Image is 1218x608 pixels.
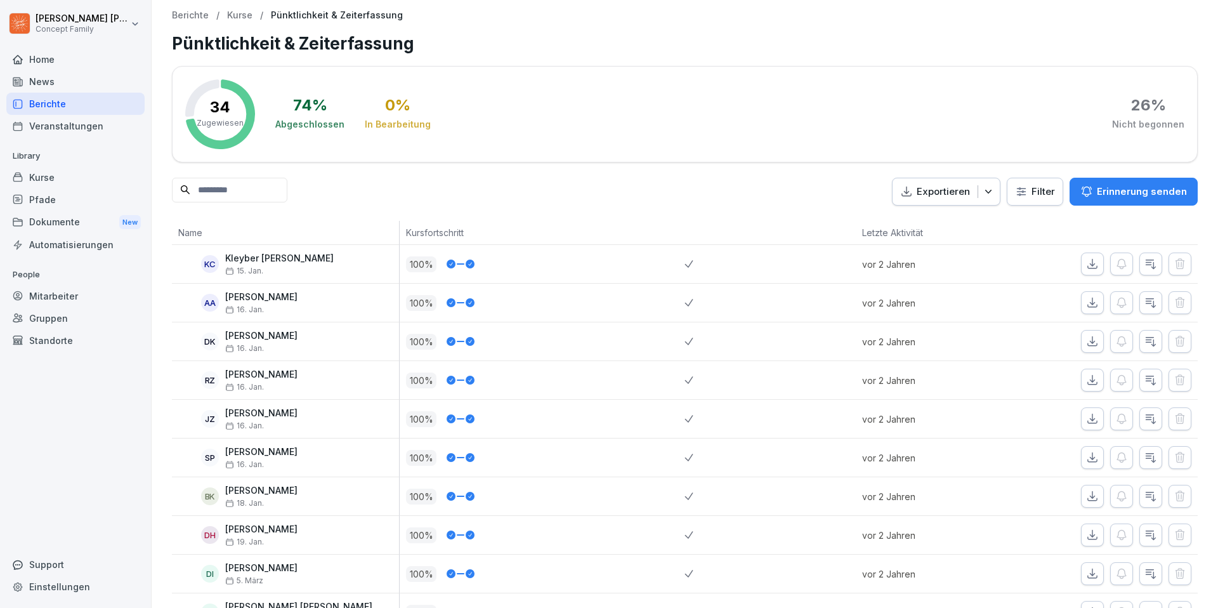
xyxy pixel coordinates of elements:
[225,383,264,392] span: 16. Jan.
[6,553,145,576] div: Support
[6,146,145,166] p: Library
[201,410,219,428] div: JZ
[225,267,263,275] span: 15. Jan.
[227,10,252,21] a: Kurse
[406,373,436,388] p: 100 %
[862,335,999,348] p: vor 2 Jahren
[6,211,145,234] div: Dokumente
[862,490,999,503] p: vor 2 Jahren
[271,10,403,21] p: Pünktlichkeit & Zeiterfassung
[6,115,145,137] a: Veranstaltungen
[225,408,298,419] p: [PERSON_NAME]
[862,413,999,426] p: vor 2 Jahren
[1131,98,1166,113] div: 26 %
[6,93,145,115] a: Berichte
[36,25,128,34] p: Concept Family
[201,294,219,312] div: AA
[862,226,992,239] p: Letzte Aktivität
[406,256,436,272] p: 100 %
[225,576,263,585] span: 5. März
[36,13,128,24] p: [PERSON_NAME] [PERSON_NAME]
[275,118,344,131] div: Abgeschlossen
[6,234,145,256] a: Automatisierungen
[225,447,298,458] p: [PERSON_NAME]
[225,460,264,469] span: 16. Jan.
[406,411,436,427] p: 100 %
[225,344,264,353] span: 16. Jan.
[406,489,436,505] p: 100 %
[6,576,145,598] a: Einstellungen
[365,118,431,131] div: In Bearbeitung
[862,296,999,310] p: vor 2 Jahren
[225,499,264,508] span: 18. Jan.
[119,215,141,230] div: New
[225,563,298,574] p: [PERSON_NAME]
[1112,118,1184,131] div: Nicht begonnen
[1097,185,1187,199] p: Erinnerung senden
[201,371,219,389] div: RZ
[6,188,145,211] a: Pfade
[293,98,327,113] div: 74 %
[892,178,1000,206] button: Exportieren
[6,329,145,352] a: Standorte
[201,255,219,273] div: KC
[225,369,298,380] p: [PERSON_NAME]
[225,524,298,535] p: [PERSON_NAME]
[1015,185,1055,198] div: Filter
[1070,178,1198,206] button: Erinnerung senden
[6,307,145,329] a: Gruppen
[178,226,393,239] p: Name
[406,295,436,311] p: 100 %
[225,253,334,264] p: Kleyber [PERSON_NAME]
[406,334,436,350] p: 100 %
[201,526,219,544] div: DH
[862,567,999,581] p: vor 2 Jahren
[225,292,298,303] p: [PERSON_NAME]
[216,10,219,21] p: /
[172,31,1198,56] h1: Pünktlichkeit & Zeiterfassung
[917,185,970,199] p: Exportieren
[6,211,145,234] a: DokumenteNew
[6,265,145,285] p: People
[1007,178,1063,206] button: Filter
[225,538,264,546] span: 19. Jan.
[210,100,230,115] p: 34
[6,70,145,93] a: News
[260,10,263,21] p: /
[862,529,999,542] p: vor 2 Jahren
[862,451,999,465] p: vor 2 Jahren
[862,258,999,271] p: vor 2 Jahren
[6,285,145,307] a: Mitarbeiter
[225,331,298,341] p: [PERSON_NAME]
[6,166,145,188] a: Kurse
[225,305,264,314] span: 16. Jan.
[385,98,410,113] div: 0 %
[406,566,436,582] p: 100 %
[197,117,244,129] p: Zugewiesen
[406,226,678,239] p: Kursfortschritt
[406,450,436,466] p: 100 %
[6,48,145,70] a: Home
[201,333,219,350] div: DK
[172,10,209,21] a: Berichte
[406,527,436,543] p: 100 %
[201,565,219,583] div: DI
[862,374,999,387] p: vor 2 Jahren
[201,449,219,466] div: SP
[225,421,264,430] span: 16. Jan.
[225,486,298,496] p: [PERSON_NAME]
[201,487,219,505] div: BK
